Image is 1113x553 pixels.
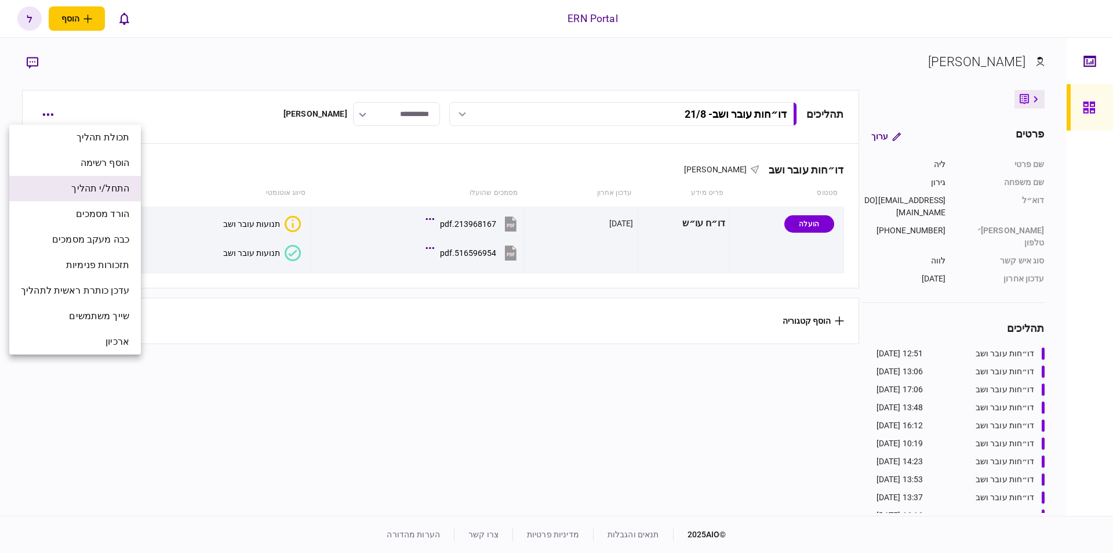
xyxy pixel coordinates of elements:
[76,207,129,221] span: הורד מסמכים
[69,309,129,323] span: שייך משתמשים
[77,131,129,144] span: תכולת תהליך
[66,258,129,272] span: תזכורות פנימיות
[81,156,129,170] span: הוסף רשימה
[71,182,129,196] span: התחל/י תהליך
[21,284,129,298] span: עדכן כותרת ראשית לתהליך
[106,335,129,349] span: ארכיון
[52,233,129,247] span: כבה מעקב מסמכים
